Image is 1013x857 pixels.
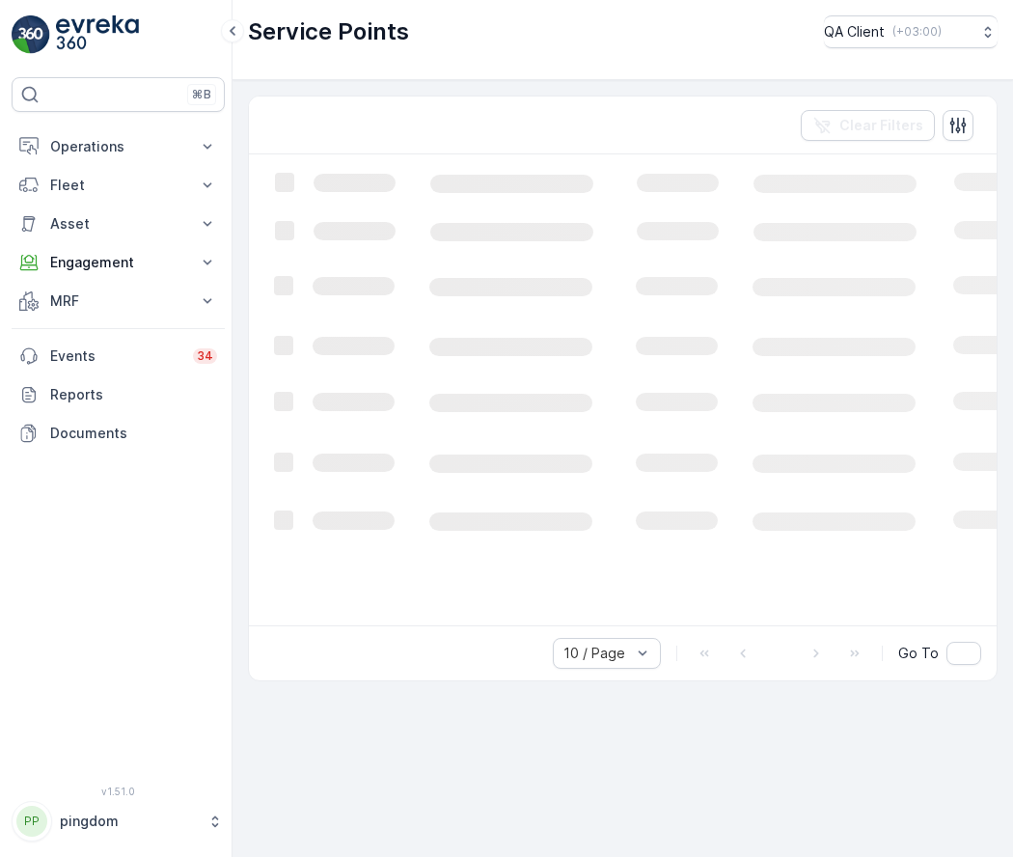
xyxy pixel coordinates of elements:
p: Events [50,346,181,366]
p: Engagement [50,253,186,272]
img: logo [12,15,50,54]
p: Fleet [50,176,186,195]
p: Clear Filters [839,116,923,135]
button: Engagement [12,243,225,282]
button: Clear Filters [801,110,935,141]
p: Asset [50,214,186,234]
div: PP [16,806,47,837]
a: Reports [12,375,225,414]
p: Operations [50,137,186,156]
span: v 1.51.0 [12,786,225,797]
button: Asset [12,205,225,243]
p: Documents [50,424,217,443]
img: logo_light-DOdMpM7g.png [56,15,139,54]
button: MRF [12,282,225,320]
button: QA Client(+03:00) [824,15,998,48]
p: ( +03:00 ) [892,24,942,40]
p: pingdom [60,812,198,831]
p: Reports [50,385,217,404]
button: PPpingdom [12,801,225,842]
p: ⌘B [192,87,211,102]
a: Events34 [12,337,225,375]
button: Operations [12,127,225,166]
a: Documents [12,414,225,453]
p: MRF [50,291,186,311]
p: Service Points [248,16,409,47]
p: 34 [197,348,213,364]
span: Go To [898,644,939,663]
p: QA Client [824,22,885,41]
button: Fleet [12,166,225,205]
